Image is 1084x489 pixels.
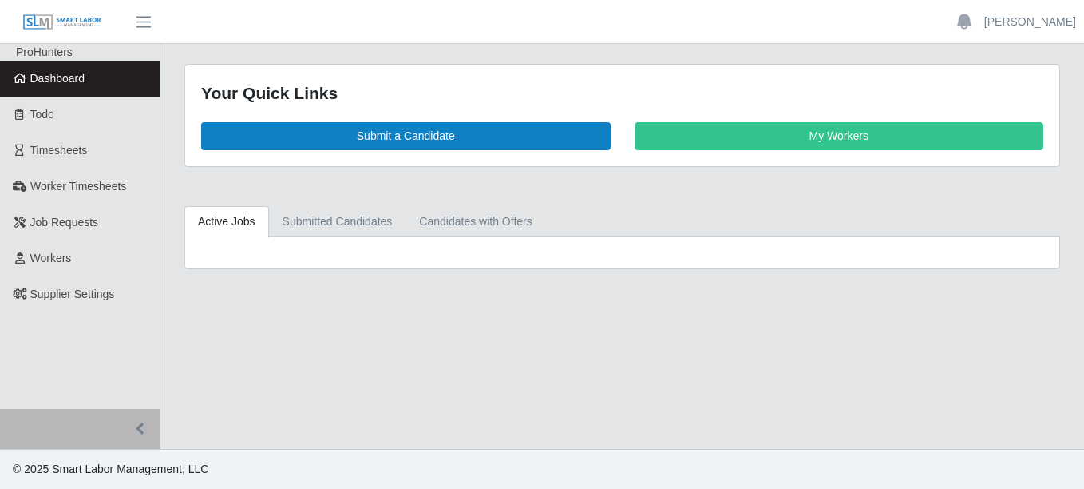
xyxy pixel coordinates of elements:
span: Worker Timesheets [30,180,126,193]
span: © 2025 Smart Labor Management, LLC [13,463,208,475]
img: SLM Logo [22,14,102,31]
span: Supplier Settings [30,288,115,300]
span: Dashboard [30,72,85,85]
span: ProHunters [16,46,73,58]
a: Candidates with Offers [406,206,545,237]
span: Todo [30,108,54,121]
a: [PERSON_NAME] [984,14,1076,30]
a: Active Jobs [184,206,269,237]
span: Job Requests [30,216,99,229]
span: Timesheets [30,144,88,157]
a: My Workers [635,122,1044,150]
a: Submit a Candidate [201,122,611,150]
div: Your Quick Links [201,81,1043,106]
a: Submitted Candidates [269,206,406,237]
span: Workers [30,252,72,264]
